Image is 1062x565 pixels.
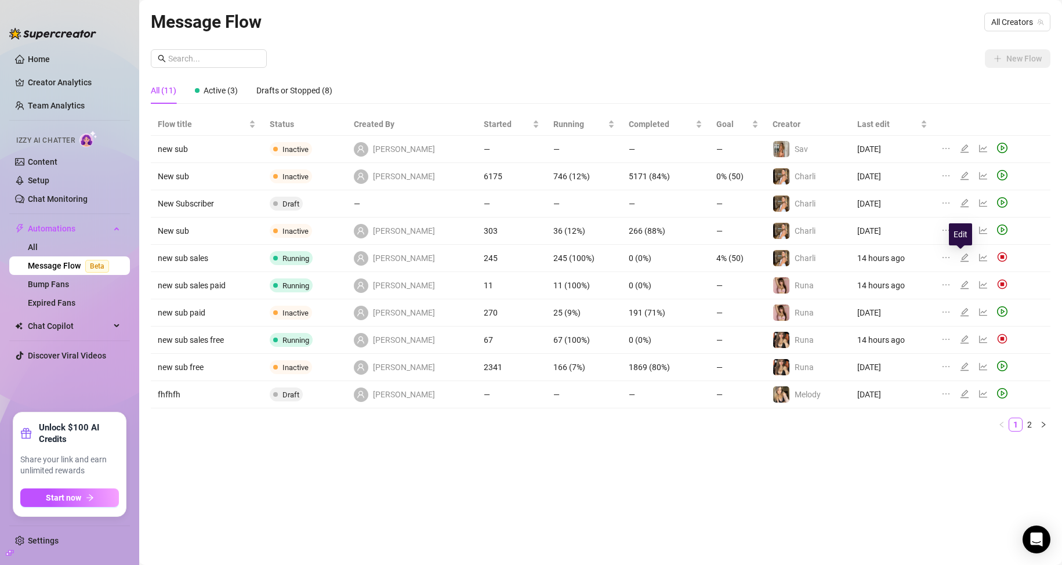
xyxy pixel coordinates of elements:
[941,144,951,153] span: ellipsis
[282,172,309,181] span: Inactive
[158,118,247,131] span: Flow title
[629,118,693,131] span: Completed
[960,280,969,289] span: edit
[282,227,309,236] span: Inactive
[15,322,23,330] img: Chat Copilot
[151,113,263,136] th: Flow title
[282,254,309,263] span: Running
[850,245,934,272] td: 14 hours ago
[28,298,75,307] a: Expired Fans
[622,245,709,272] td: 0 (0%)
[347,190,477,218] td: —
[28,55,50,64] a: Home
[850,381,934,408] td: [DATE]
[960,253,969,262] span: edit
[850,163,934,190] td: [DATE]
[20,454,119,477] span: Share your link and earn unlimited rewards
[998,421,1005,428] span: left
[20,428,32,439] span: gift
[850,136,934,163] td: [DATE]
[1037,19,1044,26] span: team
[795,199,815,208] span: Charli
[997,197,1007,208] span: play-circle
[978,171,988,180] span: line-chart
[282,390,299,399] span: Draft
[991,13,1043,31] span: All Creators
[28,317,110,335] span: Chat Copilot
[357,172,365,180] span: user
[484,118,530,131] span: Started
[282,363,309,372] span: Inactive
[622,113,709,136] th: Completed
[1009,418,1023,432] li: 1
[373,252,435,265] span: [PERSON_NAME]
[1040,421,1047,428] span: right
[978,280,988,289] span: line-chart
[282,200,299,208] span: Draft
[709,113,766,136] th: Goal
[622,136,709,163] td: —
[477,113,546,136] th: Started
[28,536,59,545] a: Settings
[477,272,546,299] td: 11
[546,381,622,408] td: —
[477,354,546,381] td: 2341
[997,361,1007,371] span: play-circle
[622,163,709,190] td: 5171 (84%)
[773,305,789,321] img: Runa
[204,86,238,95] span: Active (3)
[997,279,1007,289] img: svg%3e
[28,219,110,238] span: Automations
[553,118,606,131] span: Running
[151,354,263,381] td: new sub free
[622,218,709,245] td: 266 (88%)
[1036,418,1050,432] li: Next Page
[773,195,789,212] img: Charli
[941,198,951,208] span: ellipsis
[709,354,766,381] td: —
[960,335,969,344] span: edit
[546,272,622,299] td: 11 (100%)
[373,224,435,237] span: [PERSON_NAME]
[949,223,972,245] div: Edit
[85,260,109,273] span: Beta
[477,136,546,163] td: —
[373,334,435,346] span: [PERSON_NAME]
[477,245,546,272] td: 245
[997,306,1007,317] span: play-circle
[263,113,347,136] th: Status
[795,144,808,154] span: Sav
[960,144,969,153] span: edit
[622,272,709,299] td: 0 (0%)
[978,389,988,399] span: line-chart
[151,8,262,35] article: Message Flow
[850,218,934,245] td: [DATE]
[1009,418,1022,431] a: 1
[941,226,951,235] span: ellipsis
[709,381,766,408] td: —
[1023,418,1036,431] a: 2
[773,277,789,294] img: Runa
[773,250,789,266] img: Charli
[622,354,709,381] td: 1869 (80%)
[709,190,766,218] td: —
[960,198,969,208] span: edit
[795,226,815,236] span: Charli
[151,136,263,163] td: new sub
[960,171,969,180] span: edit
[39,422,119,445] strong: Unlock $100 AI Credits
[16,135,75,146] span: Izzy AI Chatter
[357,145,365,153] span: user
[716,118,749,131] span: Goal
[477,381,546,408] td: —
[373,143,435,155] span: [PERSON_NAME]
[282,336,309,345] span: Running
[546,218,622,245] td: 36 (12%)
[850,354,934,381] td: [DATE]
[28,73,121,92] a: Creator Analytics
[709,272,766,299] td: —
[546,299,622,327] td: 25 (9%)
[357,281,365,289] span: user
[978,144,988,153] span: line-chart
[546,163,622,190] td: 746 (12%)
